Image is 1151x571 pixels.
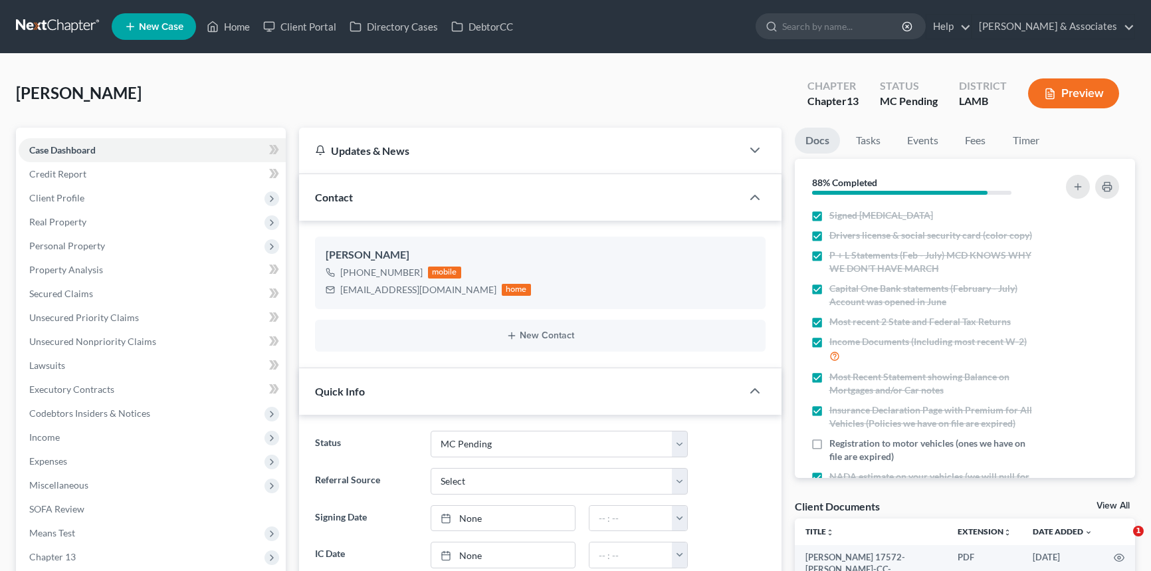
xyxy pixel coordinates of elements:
span: Unsecured Priority Claims [29,312,139,323]
a: Docs [795,128,840,154]
a: Lawsuits [19,354,286,378]
a: Unsecured Priority Claims [19,306,286,330]
i: unfold_more [1003,528,1011,536]
a: Tasks [845,128,891,154]
span: Income [29,431,60,443]
a: Titleunfold_more [805,526,834,536]
a: DebtorCC [445,15,520,39]
i: unfold_more [826,528,834,536]
label: Status [308,431,424,457]
a: Executory Contracts [19,378,286,401]
span: Expenses [29,455,67,467]
a: Case Dashboard [19,138,286,162]
div: Client Documents [795,499,880,513]
span: Insurance Declaration Page with Premium for All Vehicles (Policies we have on file are expired) [829,403,1039,430]
span: Capital One Bank statements (February - July) Account was opened in June [829,282,1039,308]
a: Help [926,15,971,39]
span: Case Dashboard [29,144,96,156]
div: Status [880,78,938,94]
div: [PERSON_NAME] [326,247,755,263]
div: Chapter [807,78,859,94]
a: None [431,542,574,568]
span: 13 [847,94,859,107]
a: Fees [954,128,997,154]
span: Miscellaneous [29,479,88,491]
span: Signed [MEDICAL_DATA] [829,209,933,222]
span: 1 [1133,526,1144,536]
span: Personal Property [29,240,105,251]
span: Most Recent Statement showing Balance on Mortgages and/or Car notes [829,370,1039,397]
span: Secured Claims [29,288,93,299]
label: Referral Source [308,468,424,495]
label: IC Date [308,542,424,568]
span: Income Documents (Including most recent W-2) [829,335,1027,348]
div: MC Pending [880,94,938,109]
span: Registration to motor vehicles (ones we have on file are expired) [829,437,1039,463]
a: Secured Claims [19,282,286,306]
span: Most recent 2 State and Federal Tax Returns [829,315,1011,328]
div: mobile [428,267,461,279]
span: Property Analysis [29,264,103,275]
span: SOFA Review [29,503,84,514]
div: [PHONE_NUMBER] [340,266,423,279]
div: Updates & News [315,144,726,158]
input: -- : -- [589,506,673,531]
div: LAMB [959,94,1007,109]
span: Chapter 13 [29,551,76,562]
a: Client Portal [257,15,343,39]
span: Quick Info [315,385,365,398]
a: Timer [1002,128,1050,154]
span: Lawsuits [29,360,65,371]
a: Unsecured Nonpriority Claims [19,330,286,354]
span: NADA estimate on your vehicles (we will pull for you) [829,470,1039,497]
input: Search by name... [782,14,904,39]
span: [PERSON_NAME] [16,83,142,102]
div: home [502,284,531,296]
a: Directory Cases [343,15,445,39]
a: Property Analysis [19,258,286,282]
div: District [959,78,1007,94]
a: None [431,506,574,531]
input: -- : -- [589,542,673,568]
a: Credit Report [19,162,286,186]
a: SOFA Review [19,497,286,521]
i: expand_more [1085,528,1093,536]
span: Executory Contracts [29,384,114,395]
a: Events [896,128,949,154]
a: Extensionunfold_more [958,526,1011,536]
div: Chapter [807,94,859,109]
span: Means Test [29,527,75,538]
a: Date Added expand_more [1033,526,1093,536]
label: Signing Date [308,505,424,532]
a: Home [200,15,257,39]
span: Unsecured Nonpriority Claims [29,336,156,347]
span: Credit Report [29,168,86,179]
span: P + L Statements (Feb - July) MCD KNOWS WHY WE DON'T HAVE MARCH [829,249,1039,275]
span: Real Property [29,216,86,227]
strong: 88% Completed [812,177,877,188]
span: New Case [139,22,183,32]
button: New Contact [326,330,755,341]
span: Drivers license & social security card (color copy) [829,229,1032,242]
button: Preview [1028,78,1119,108]
a: [PERSON_NAME] & Associates [972,15,1134,39]
span: Codebtors Insiders & Notices [29,407,150,419]
iframe: Intercom live chat [1106,526,1138,558]
div: [EMAIL_ADDRESS][DOMAIN_NAME] [340,283,496,296]
span: Contact [315,191,353,203]
a: View All [1097,501,1130,511]
span: Client Profile [29,192,84,203]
